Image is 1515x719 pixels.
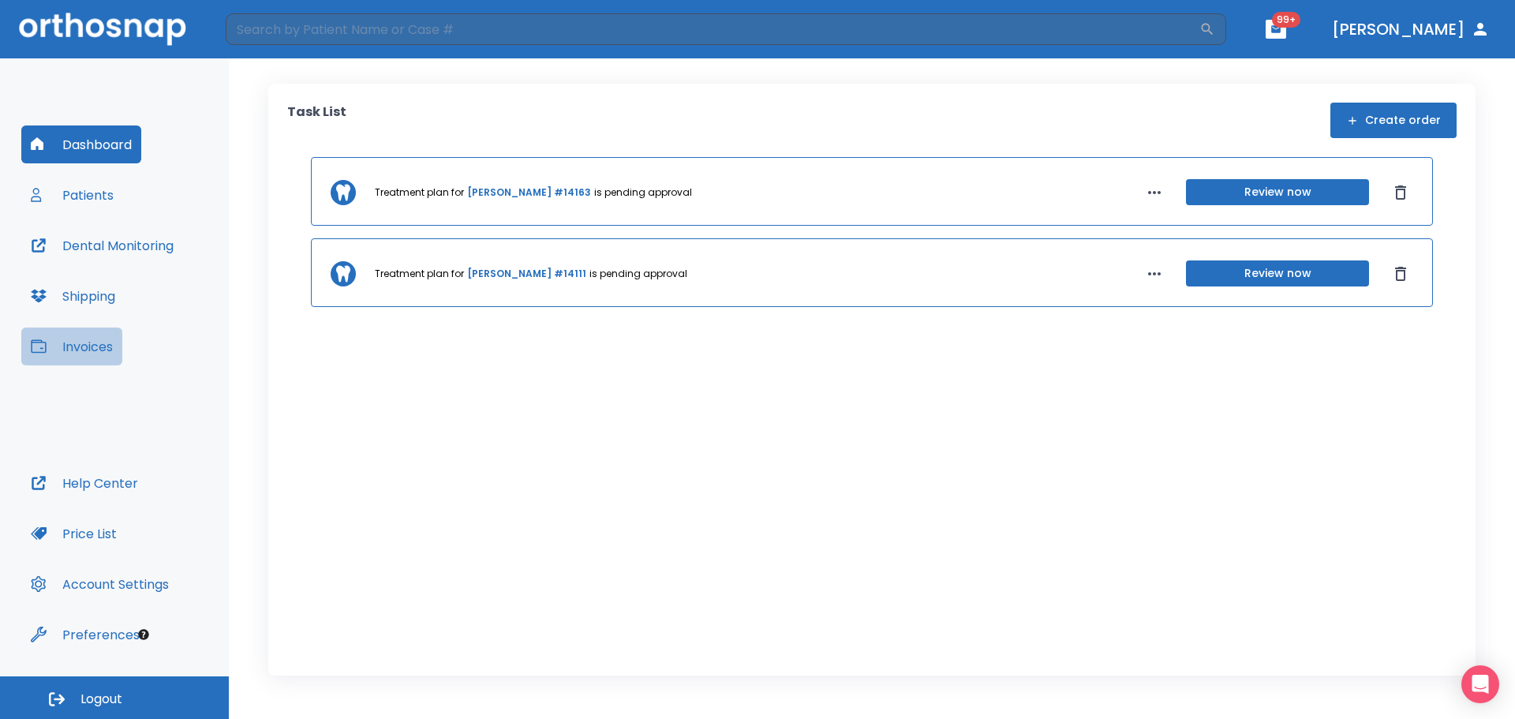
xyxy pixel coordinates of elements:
[1461,665,1499,703] div: Open Intercom Messenger
[21,515,126,552] button: Price List
[287,103,346,138] p: Task List
[137,627,151,642] div: Tooltip anchor
[1326,15,1496,43] button: [PERSON_NAME]
[21,176,123,214] button: Patients
[467,267,586,281] a: [PERSON_NAME] #14111
[467,185,591,200] a: [PERSON_NAME] #14163
[21,464,148,502] button: Help Center
[21,277,125,315] button: Shipping
[589,267,687,281] p: is pending approval
[1330,103,1457,138] button: Create order
[21,125,141,163] button: Dashboard
[21,227,183,264] button: Dental Monitoring
[375,185,464,200] p: Treatment plan for
[19,13,186,45] img: Orthosnap
[1272,12,1300,28] span: 99+
[21,616,149,653] button: Preferences
[594,185,692,200] p: is pending approval
[375,267,464,281] p: Treatment plan for
[1186,179,1369,205] button: Review now
[21,328,122,365] button: Invoices
[1388,180,1413,205] button: Dismiss
[21,565,178,603] button: Account Settings
[80,691,122,708] span: Logout
[1388,261,1413,286] button: Dismiss
[226,13,1199,45] input: Search by Patient Name or Case #
[1186,260,1369,286] button: Review now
